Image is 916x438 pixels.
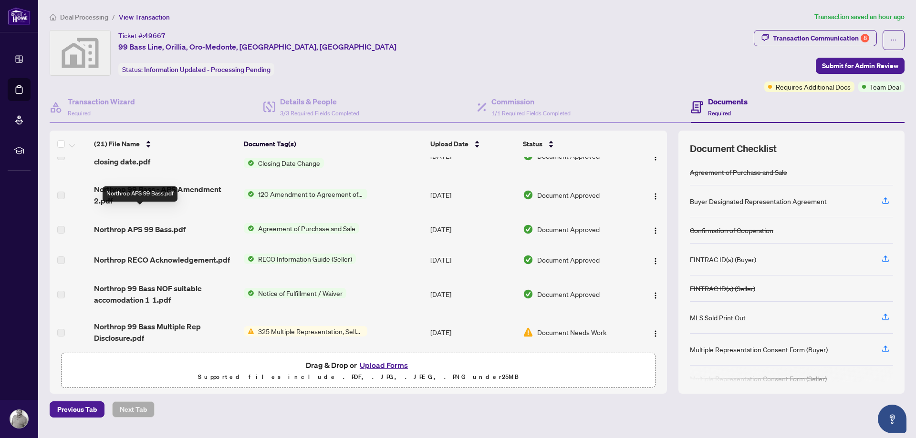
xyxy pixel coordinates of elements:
[118,41,396,52] span: 99 Bass Line, Orillia, Oro-Medonte, [GEOGRAPHIC_DATA], [GEOGRAPHIC_DATA]
[816,58,905,74] button: Submit for Admin Review
[427,131,519,157] th: Upload Date
[690,254,756,265] div: FINTRAC ID(s) (Buyer)
[68,96,135,107] h4: Transaction Wizard
[652,153,659,161] img: Logo
[244,254,356,264] button: Status IconRECO Information Guide (Seller)
[523,289,533,299] img: Document Status
[878,405,906,433] button: Open asap
[103,186,177,202] div: Northrop APS 99 Bass.pdf
[690,344,828,355] div: Multiple Representation Consent Form (Buyer)
[280,110,359,117] span: 3/3 Required Fields Completed
[690,142,777,155] span: Document Checklist
[870,81,901,92] span: Team Deal
[254,223,359,234] span: Agreement of Purchase and Sale
[244,223,359,234] button: Status IconAgreement of Purchase and Sale
[648,187,663,203] button: Logo
[427,244,519,275] td: [DATE]
[690,283,755,294] div: FINTRAC ID(s) (Seller)
[357,359,411,371] button: Upload Forms
[306,359,411,371] span: Drag & Drop or
[244,326,254,336] img: Status Icon
[890,37,897,43] span: ellipsis
[427,275,519,313] td: [DATE]
[112,11,115,22] li: /
[244,288,254,298] img: Status Icon
[94,254,230,265] span: Northrop RECO Acknowledgement.pdf
[690,196,827,206] div: Buyer Designated Representation Agreement
[68,110,91,117] span: Required
[144,31,166,40] span: 49667
[652,292,659,299] img: Logo
[537,190,600,200] span: Document Approved
[244,189,367,199] button: Status Icon120 Amendment to Agreement of Purchase and Sale
[240,131,427,157] th: Document Tag(s)
[280,96,359,107] h4: Details & People
[648,222,663,237] button: Logo
[491,110,571,117] span: 1/1 Required Fields Completed
[90,131,239,157] th: (21) File Name
[427,176,519,214] td: [DATE]
[60,13,108,21] span: Deal Processing
[94,224,186,235] span: Northrop APS 99 Bass.pdf
[523,139,542,149] span: Status
[690,225,773,235] div: Confirmation of Cooperation
[94,321,236,344] span: Northrop 99 Bass Multiple Rep Disclosure.pdf
[708,110,731,117] span: Required
[62,353,655,388] span: Drag & Drop orUpload FormsSupported files include .PDF, .JPG, .JPEG, .PNG under25MB
[244,288,346,298] button: Status IconNotice of Fulfillment / Waiver
[254,288,346,298] span: Notice of Fulfillment / Waiver
[254,189,367,199] span: 120 Amendment to Agreement of Purchase and Sale
[690,312,746,323] div: MLS Sold Print Out
[523,327,533,337] img: Document Status
[254,158,324,168] span: Closing Date Change
[94,139,140,149] span: (21) File Name
[10,410,28,428] img: Profile Icon
[523,224,533,234] img: Document Status
[244,326,367,336] button: Status Icon325 Multiple Representation, Seller - Acknowledgement & Consent Disclosure
[144,65,271,74] span: Information Updated - Processing Pending
[814,11,905,22] article: Transaction saved an hour ago
[537,224,600,234] span: Document Approved
[519,131,635,157] th: Status
[67,371,649,383] p: Supported files include .PDF, .JPG, .JPEG, .PNG under 25 MB
[776,81,851,92] span: Requires Additional Docs
[491,96,571,107] h4: Commission
[118,30,166,41] div: Ticket #:
[94,283,236,306] span: Northrop 99 Bass NOF suitable accomodation 1 1.pdf
[523,255,533,265] img: Document Status
[254,326,367,336] span: 325 Multiple Representation, Seller - Acknowledgement & Consent Disclosure
[652,257,659,265] img: Logo
[648,286,663,302] button: Logo
[50,401,104,418] button: Previous Tab
[648,325,663,340] button: Logo
[94,183,236,206] span: Northrop 99 Bass - APS Amendment 2.pdf
[861,34,869,42] div: 8
[119,13,170,21] span: View Transaction
[427,214,519,244] td: [DATE]
[244,158,254,168] img: Status Icon
[8,7,31,25] img: logo
[244,254,254,264] img: Status Icon
[50,31,110,75] img: svg%3e
[254,254,356,264] span: RECO Information Guide (Seller)
[652,227,659,234] img: Logo
[244,189,254,199] img: Status Icon
[523,190,533,200] img: Document Status
[50,14,56,20] span: home
[430,139,468,149] span: Upload Date
[537,289,600,299] span: Document Approved
[652,193,659,200] img: Logo
[57,402,97,417] span: Previous Tab
[648,252,663,267] button: Logo
[537,327,606,337] span: Document Needs Work
[708,96,748,107] h4: Documents
[112,401,155,418] button: Next Tab
[652,330,659,337] img: Logo
[754,30,877,46] button: Transaction Communication8
[118,63,274,76] div: Status:
[822,58,898,73] span: Submit for Admin Review
[427,313,519,351] td: [DATE]
[773,31,869,46] div: Transaction Communication
[244,223,254,234] img: Status Icon
[690,167,787,177] div: Agreement of Purchase and Sale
